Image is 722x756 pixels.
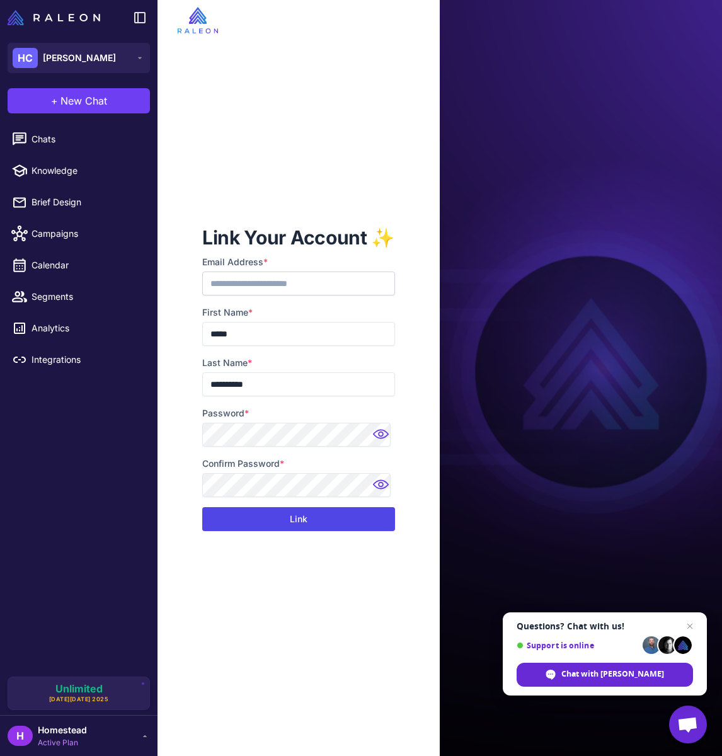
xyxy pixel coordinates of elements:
[5,126,152,152] a: Chats
[32,353,142,367] span: Integrations
[32,321,142,335] span: Analytics
[49,695,109,704] span: [DATE][DATE] 2025
[5,346,152,373] a: Integrations
[8,726,33,746] div: H
[202,306,395,319] label: First Name
[517,641,638,650] span: Support is online
[32,164,142,178] span: Knowledge
[32,195,142,209] span: Brief Design
[60,93,107,108] span: New Chat
[202,406,395,420] label: Password
[8,10,100,25] img: Raleon Logo
[55,684,103,694] span: Unlimited
[5,252,152,278] a: Calendar
[32,258,142,272] span: Calendar
[202,507,395,531] button: Link
[51,93,58,108] span: +
[5,220,152,247] a: Campaigns
[38,737,87,748] span: Active Plan
[370,476,395,501] img: Password hidden
[178,7,218,33] img: raleon-logo-whitebg.9aac0268.jpg
[517,663,693,687] span: Chat with [PERSON_NAME]
[5,283,152,310] a: Segments
[32,132,142,146] span: Chats
[43,51,116,65] span: [PERSON_NAME]
[8,43,150,73] button: HC[PERSON_NAME]
[8,88,150,113] button: +New Chat
[32,227,142,241] span: Campaigns
[202,255,395,269] label: Email Address
[370,425,395,450] img: Password hidden
[669,706,707,743] a: Open chat
[5,189,152,215] a: Brief Design
[13,48,38,68] div: HC
[5,157,152,184] a: Knowledge
[5,315,152,341] a: Analytics
[38,723,87,737] span: Homestead
[202,225,395,250] h1: Link Your Account ✨
[517,621,693,631] span: Questions? Chat with us!
[202,457,395,471] label: Confirm Password
[202,356,395,370] label: Last Name
[32,290,142,304] span: Segments
[561,668,664,680] span: Chat with [PERSON_NAME]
